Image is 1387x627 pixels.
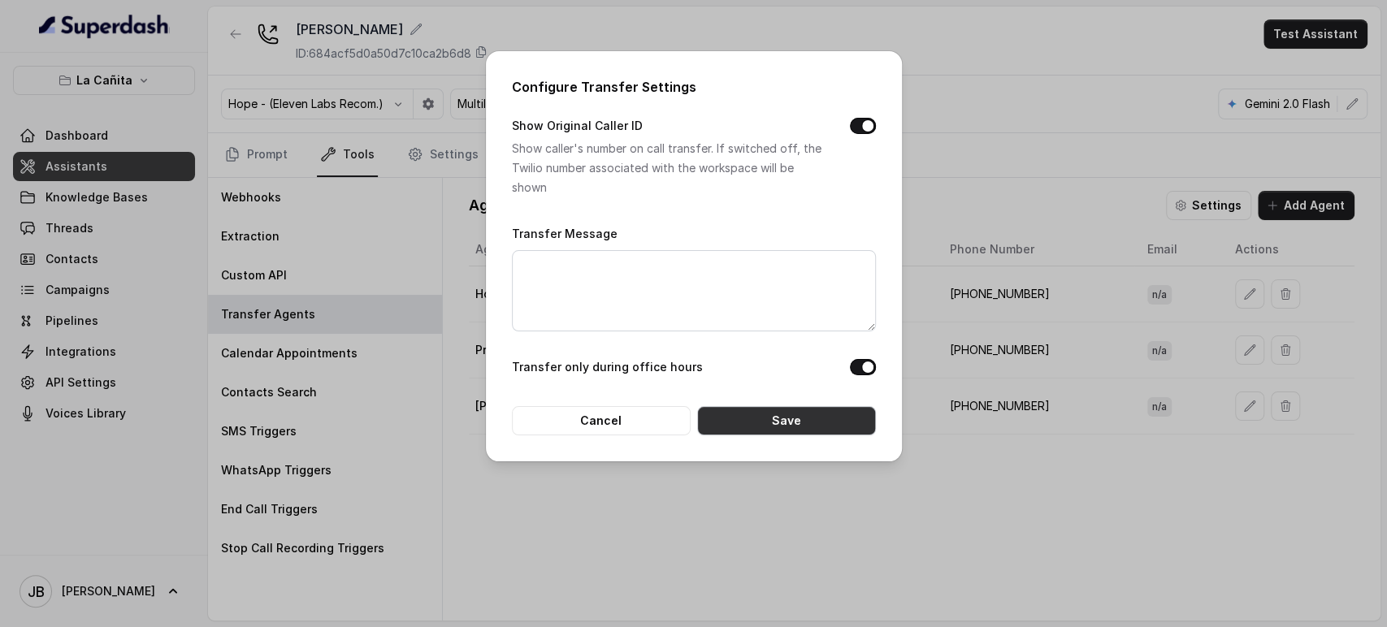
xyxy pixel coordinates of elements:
[512,357,703,377] label: Transfer only during office hours
[512,139,824,197] p: Show caller's number on call transfer. If switched off, the Twilio number associated with the wor...
[512,227,618,240] label: Transfer Message
[512,116,643,136] label: Show Original Caller ID
[512,406,691,435] button: Cancel
[512,77,876,97] h2: Configure Transfer Settings
[697,406,876,435] button: Save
